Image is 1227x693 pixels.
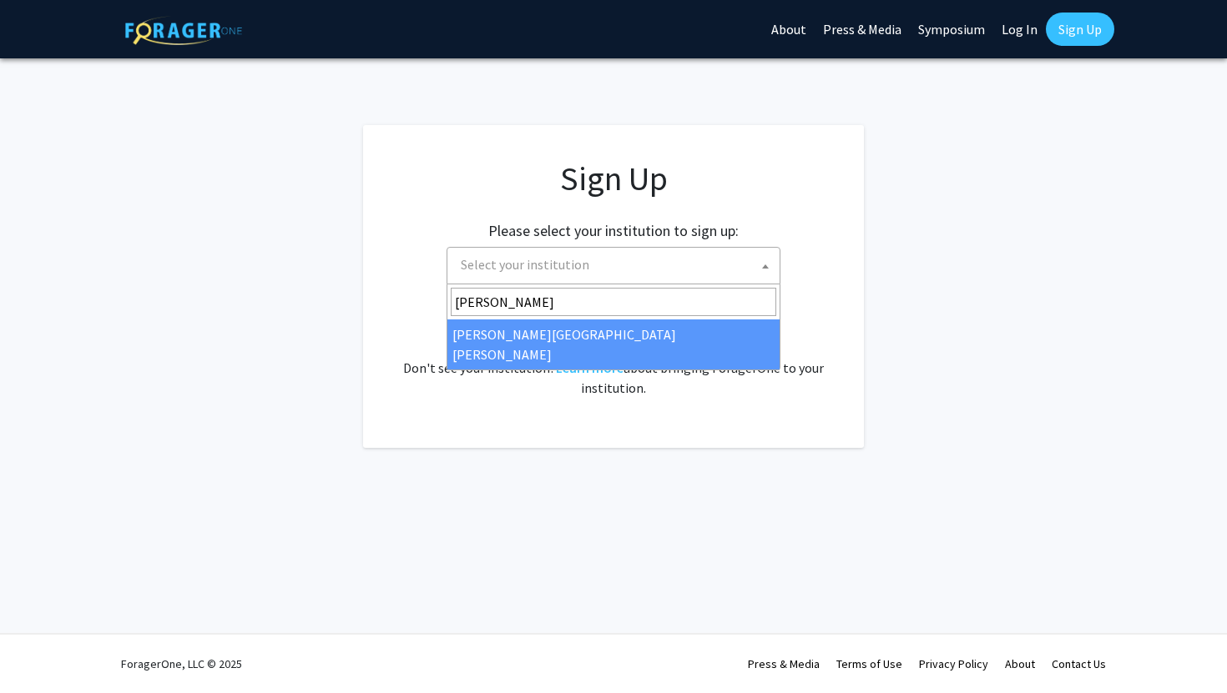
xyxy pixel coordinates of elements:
a: Learn more about bringing ForagerOne to your institution [556,359,624,376]
input: Search [451,288,776,316]
a: Terms of Use [836,656,902,671]
span: Select your institution [461,256,589,273]
iframe: Chat [13,618,71,680]
a: Privacy Policy [919,656,988,671]
div: Already have an account? . Don't see your institution? about bringing ForagerOne to your institut... [396,318,831,398]
li: [PERSON_NAME][GEOGRAPHIC_DATA][PERSON_NAME] [447,319,780,369]
a: Contact Us [1052,656,1106,671]
span: Select your institution [454,248,780,282]
span: Select your institution [447,247,780,284]
a: Sign Up [1046,13,1114,46]
h2: Please select your institution to sign up: [488,222,739,240]
img: ForagerOne Logo [125,16,242,45]
div: ForagerOne, LLC © 2025 [121,635,242,693]
h1: Sign Up [396,158,831,198]
a: About [1005,656,1035,671]
a: Press & Media [748,656,820,671]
